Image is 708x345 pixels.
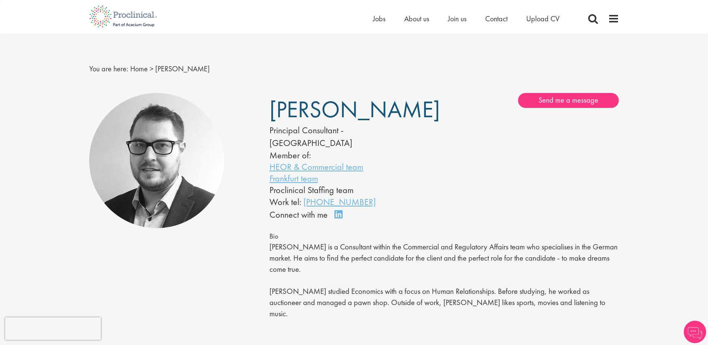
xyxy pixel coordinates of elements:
[269,242,619,319] p: [PERSON_NAME] is a Consultant within the Commercial and Regulatory Affairs team who specialises i...
[155,64,210,74] span: [PERSON_NAME]
[269,172,318,184] a: Frankfurt team
[5,317,101,340] iframe: reCAPTCHA
[303,196,376,208] a: [PHONE_NUMBER]
[269,149,311,161] label: Member of:
[518,93,619,108] a: Send me a message
[485,14,508,24] a: Contact
[269,124,422,150] div: Principal Consultant - [GEOGRAPHIC_DATA]
[269,184,422,196] li: Proclinical Staffing team
[684,321,706,343] img: Chatbot
[269,161,363,172] a: HEOR & Commercial team
[269,196,301,208] span: Work tel:
[269,94,440,124] span: [PERSON_NAME]
[373,14,386,24] a: Jobs
[89,93,225,229] img: Niklas Kaminski
[526,14,559,24] a: Upload CV
[269,232,278,241] span: Bio
[404,14,429,24] a: About us
[130,64,148,74] a: breadcrumb link
[448,14,467,24] a: Join us
[150,64,153,74] span: >
[89,64,128,74] span: You are here:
